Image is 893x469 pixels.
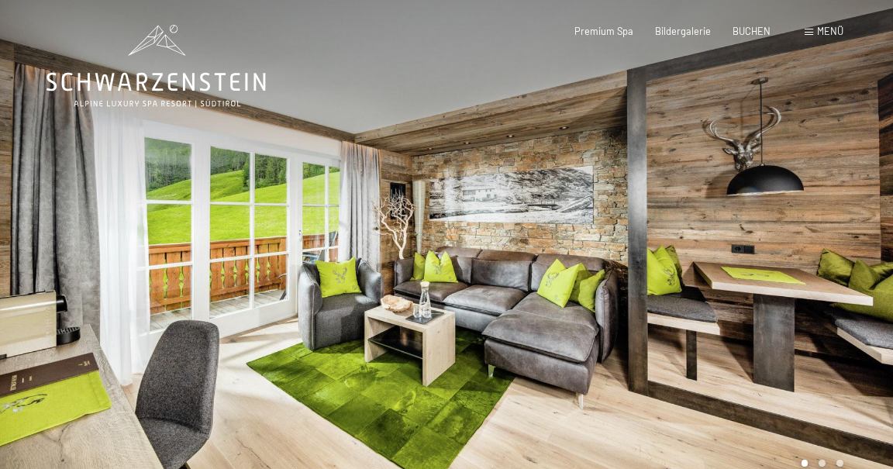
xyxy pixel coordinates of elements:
a: Bildergalerie [655,25,711,37]
a: Premium Spa [574,25,633,37]
span: Menü [817,25,843,37]
a: BUCHEN [733,25,771,37]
